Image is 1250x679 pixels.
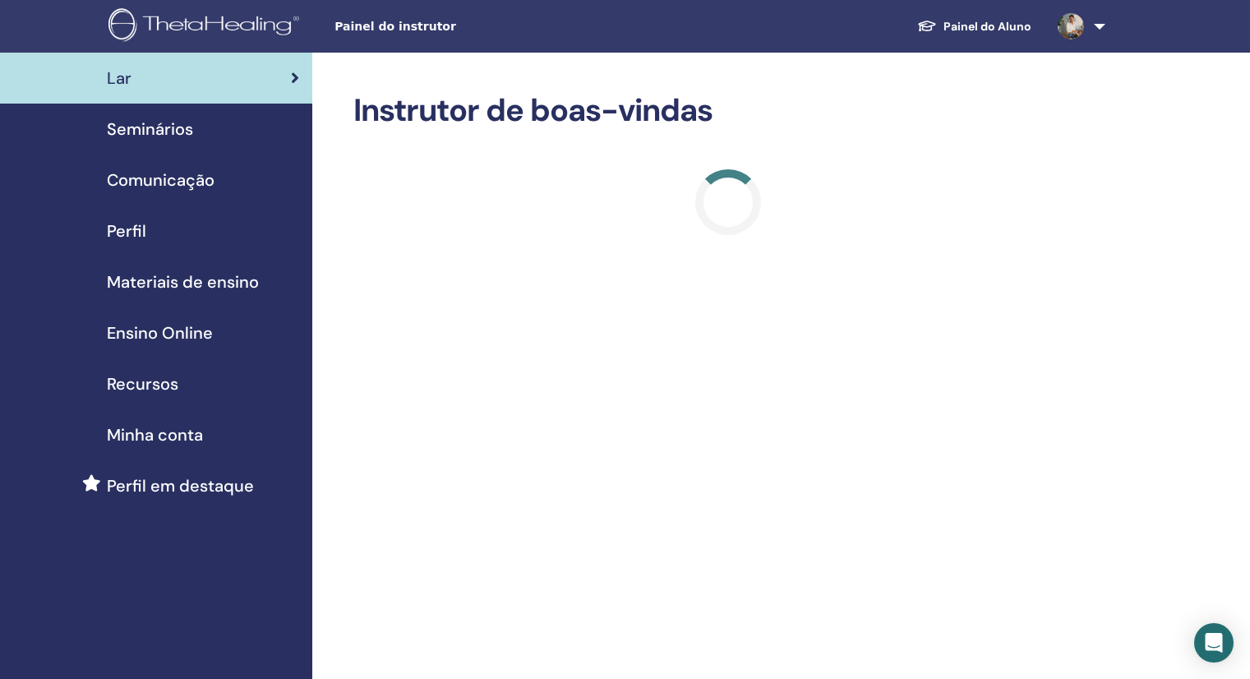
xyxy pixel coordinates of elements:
[107,321,213,345] span: Ensino Online
[107,117,193,141] span: Seminários
[107,270,259,294] span: Materiais de ensino
[1058,13,1084,39] img: default.jpg
[107,168,214,192] span: Comunicação
[353,92,1102,130] h2: Instrutor de boas-vindas
[904,12,1045,42] a: Painel do Aluno
[334,18,581,35] span: Painel do instrutor
[917,19,937,33] img: graduation-cap-white.svg
[107,473,254,498] span: Perfil em destaque
[107,66,131,90] span: Lar
[107,372,178,396] span: Recursos
[108,8,305,45] img: logo.png
[107,219,146,243] span: Perfil
[1194,623,1234,663] div: Open Intercom Messenger
[107,423,203,447] span: Minha conta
